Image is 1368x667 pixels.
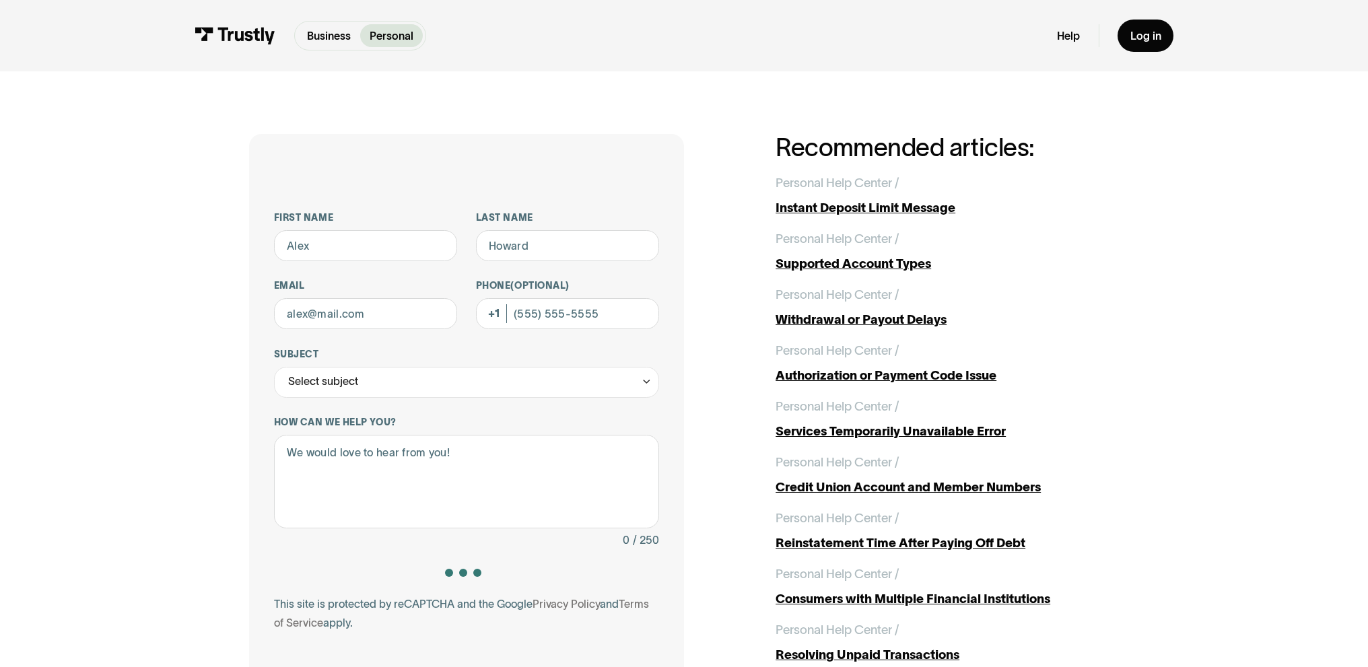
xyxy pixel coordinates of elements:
div: Resolving Unpaid Transactions [776,645,1119,664]
div: Consumers with Multiple Financial Institutions [776,590,1119,608]
label: First name [274,211,457,223]
div: Log in [1130,29,1161,43]
div: Personal Help Center / [776,565,899,584]
a: Personal Help Center /Authorization or Payment Code Issue [776,341,1119,385]
a: Log in [1118,20,1173,52]
a: Privacy Policy [533,598,600,610]
h2: Recommended articles: [776,134,1119,162]
div: 0 [623,531,629,550]
input: (555) 555-5555 [476,298,659,329]
a: Personal [360,24,423,46]
a: Personal Help Center /Instant Deposit Limit Message [776,174,1119,217]
div: / 250 [633,531,659,550]
span: (Optional) [510,280,570,291]
a: Personal Help Center /Withdrawal or Payout Delays [776,285,1119,329]
label: Phone [476,279,659,291]
div: Select subject [288,372,358,391]
p: Personal [370,28,413,44]
div: Reinstatement Time After Paying Off Debt [776,534,1119,553]
a: Business [298,24,360,46]
a: Help [1057,29,1080,43]
label: Subject [274,348,659,360]
div: Personal Help Center / [776,230,899,248]
div: Supported Account Types [776,254,1119,273]
div: Credit Union Account and Member Numbers [776,478,1119,497]
div: Authorization or Payment Code Issue [776,366,1119,385]
a: Personal Help Center /Reinstatement Time After Paying Off Debt [776,509,1119,553]
p: Business [307,28,351,44]
a: Personal Help Center /Resolving Unpaid Transactions [776,621,1119,664]
input: alex@mail.com [274,298,457,329]
div: Personal Help Center / [776,453,899,472]
input: Alex [274,230,457,261]
label: Email [274,279,457,291]
div: Personal Help Center / [776,621,899,639]
div: Withdrawal or Payout Delays [776,310,1119,329]
label: How can we help you? [274,416,659,428]
a: Personal Help Center /Consumers with Multiple Financial Institutions [776,565,1119,608]
div: Personal Help Center / [776,285,899,304]
a: Personal Help Center /Services Temporarily Unavailable Error [776,397,1119,441]
img: Trustly Logo [195,27,275,44]
div: Personal Help Center / [776,341,899,360]
div: Personal Help Center / [776,397,899,416]
a: Personal Help Center /Credit Union Account and Member Numbers [776,453,1119,497]
input: Howard [476,230,659,261]
label: Last name [476,211,659,223]
div: This site is protected by reCAPTCHA and the Google and apply. [274,595,659,632]
div: Services Temporarily Unavailable Error [776,422,1119,441]
div: Instant Deposit Limit Message [776,199,1119,217]
div: Personal Help Center / [776,174,899,192]
div: Personal Help Center / [776,509,899,528]
a: Personal Help Center /Supported Account Types [776,230,1119,273]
